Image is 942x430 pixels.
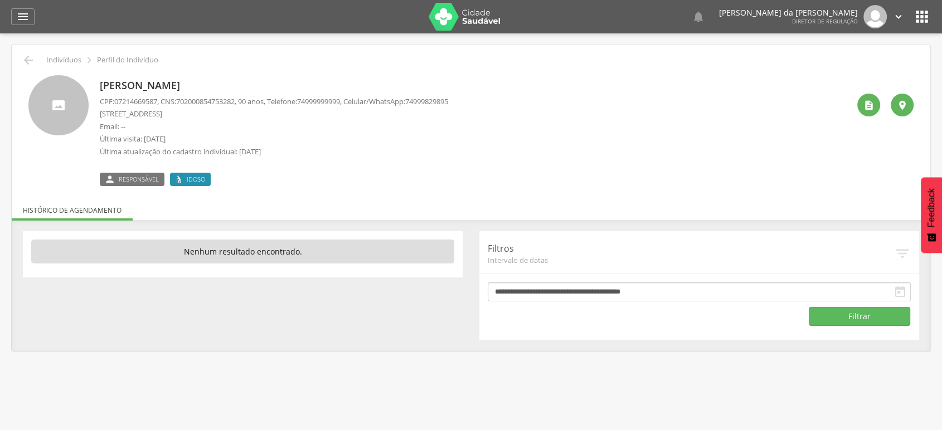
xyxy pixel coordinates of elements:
button: Filtrar [809,307,910,326]
p: Perfil do Indivíduo [97,56,158,65]
a:  [692,5,705,28]
p: Filtros [488,242,894,255]
i:  [897,100,908,111]
span: Idoso [187,175,205,184]
i:  [894,245,911,262]
p: CPF: , CNS: , 90 anos, Telefone: , Celular/WhatsApp: [100,96,448,107]
span: 74999999999 [297,96,340,106]
p: [PERSON_NAME] [100,79,448,93]
span: Diretor de regulação [792,17,858,25]
span: Feedback [926,188,936,227]
p: Nenhum resultado encontrado. [31,240,454,264]
p: Indivíduos [46,56,81,65]
i:  [83,54,95,66]
i:  [913,8,931,26]
a:  [892,5,905,28]
span: Intervalo de datas [488,255,894,265]
i:  [16,10,30,23]
span: Responsável [119,175,159,184]
i:  [692,10,705,23]
div: Localização [891,94,914,116]
span: 07214669587 [114,96,157,106]
i:  [894,285,907,299]
p: [STREET_ADDRESS] [100,109,448,119]
i:  [104,175,115,184]
p: Última visita: [DATE] [100,134,448,144]
i: Voltar [22,53,35,67]
button: Feedback - Mostrar pesquisa [921,177,942,253]
i:  [863,100,875,111]
div: Ver histórico de cadastramento [857,94,880,116]
span: 74999829895 [405,96,448,106]
i:  [892,11,905,23]
p: Última atualização do cadastro individual: [DATE] [100,146,448,157]
p: Email: -- [100,121,448,132]
p: [PERSON_NAME] da [PERSON_NAME] [719,9,858,17]
a:  [11,8,35,25]
span: 702000854753282 [176,96,235,106]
